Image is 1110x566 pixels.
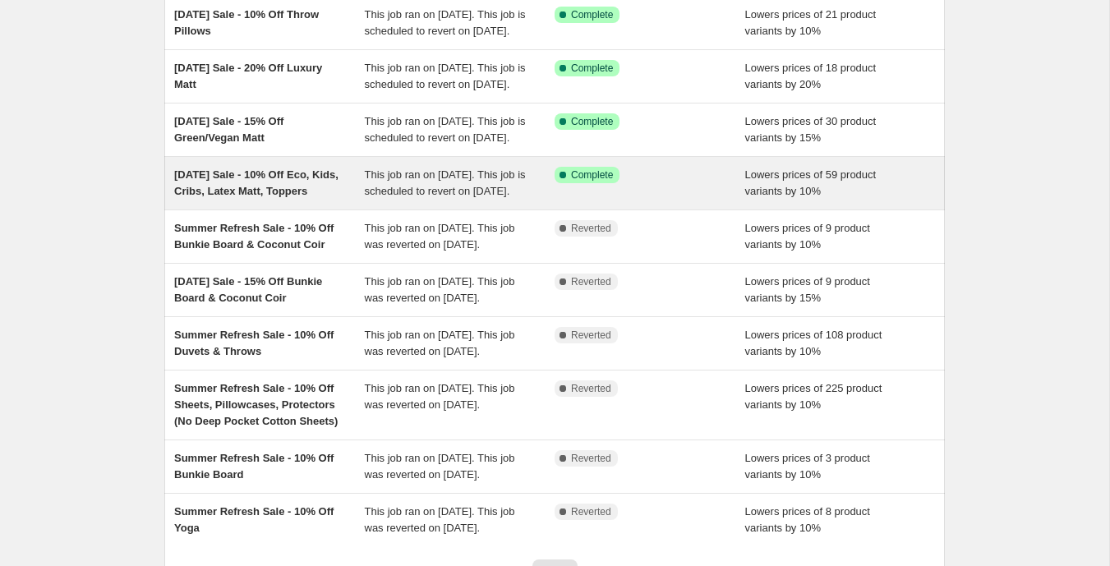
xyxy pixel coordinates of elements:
[365,222,515,251] span: This job ran on [DATE]. This job was reverted on [DATE].
[365,382,515,411] span: This job ran on [DATE]. This job was reverted on [DATE].
[174,275,322,304] span: [DATE] Sale - 15% Off Bunkie Board & Coconut Coir
[745,8,877,37] span: Lowers prices of 21 product variants by 10%
[365,505,515,534] span: This job ran on [DATE]. This job was reverted on [DATE].
[174,505,334,534] span: Summer Refresh Sale - 10% Off Yoga
[571,222,611,235] span: Reverted
[571,452,611,465] span: Reverted
[745,168,877,197] span: Lowers prices of 59 product variants by 10%
[571,168,613,182] span: Complete
[745,222,870,251] span: Lowers prices of 9 product variants by 10%
[365,62,526,90] span: This job ran on [DATE]. This job is scheduled to revert on [DATE].
[174,382,338,427] span: Summer Refresh Sale - 10% Off Sheets, Pillowcases, Protectors (No Deep Pocket Cotton Sheets)
[365,8,526,37] span: This job ran on [DATE]. This job is scheduled to revert on [DATE].
[745,452,870,481] span: Lowers prices of 3 product variants by 10%
[174,329,334,357] span: Summer Refresh Sale - 10% Off Duvets & Throws
[745,329,882,357] span: Lowers prices of 108 product variants by 10%
[571,275,611,288] span: Reverted
[745,115,877,144] span: Lowers prices of 30 product variants by 15%
[745,275,870,304] span: Lowers prices of 9 product variants by 15%
[365,168,526,197] span: This job ran on [DATE]. This job is scheduled to revert on [DATE].
[174,115,283,144] span: [DATE] Sale - 15% Off Green/Vegan Matt
[365,329,515,357] span: This job ran on [DATE]. This job was reverted on [DATE].
[745,382,882,411] span: Lowers prices of 225 product variants by 10%
[365,115,526,144] span: This job ran on [DATE]. This job is scheduled to revert on [DATE].
[745,505,870,534] span: Lowers prices of 8 product variants by 10%
[571,382,611,395] span: Reverted
[174,222,334,251] span: Summer Refresh Sale - 10% Off Bunkie Board & Coconut Coir
[174,452,334,481] span: Summer Refresh Sale - 10% Off Bunkie Board
[365,275,515,304] span: This job ran on [DATE]. This job was reverted on [DATE].
[174,8,319,37] span: [DATE] Sale - 10% Off Throw Pillows
[571,8,613,21] span: Complete
[174,168,339,197] span: [DATE] Sale - 10% Off Eco, Kids, Cribs, Latex Matt, Toppers
[745,62,877,90] span: Lowers prices of 18 product variants by 20%
[571,329,611,342] span: Reverted
[365,452,515,481] span: This job ran on [DATE]. This job was reverted on [DATE].
[571,62,613,75] span: Complete
[174,62,322,90] span: [DATE] Sale - 20% Off Luxury Matt
[571,505,611,518] span: Reverted
[571,115,613,128] span: Complete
